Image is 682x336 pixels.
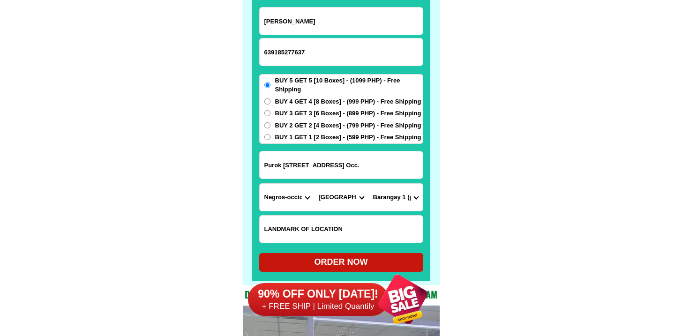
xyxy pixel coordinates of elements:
[368,184,423,211] select: Select commune
[314,184,368,211] select: Select district
[264,134,270,140] input: BUY 1 GET 1 [2 Boxes] - (599 PHP) - Free Shipping
[264,122,270,128] input: BUY 2 GET 2 [4 Boxes] - (799 PHP) - Free Shipping
[264,82,270,88] input: BUY 5 GET 5 [10 Boxes] - (1099 PHP) - Free Shipping
[248,287,389,301] h6: 90% OFF ONLY [DATE]!
[275,133,421,142] span: BUY 1 GET 1 [2 Boxes] - (599 PHP) - Free Shipping
[260,151,423,179] input: Input address
[260,216,423,243] input: Input LANDMARKOFLOCATION
[264,110,270,116] input: BUY 3 GET 3 [6 Boxes] - (899 PHP) - Free Shipping
[248,301,389,312] h6: + FREE SHIP | Limited Quantily
[275,121,421,130] span: BUY 2 GET 2 [4 Boxes] - (799 PHP) - Free Shipping
[259,256,423,269] div: ORDER NOW
[275,97,421,106] span: BUY 4 GET 4 [8 Boxes] - (999 PHP) - Free Shipping
[260,184,314,211] select: Select province
[260,7,423,35] input: Input full_name
[264,98,270,105] input: BUY 4 GET 4 [8 Boxes] - (999 PHP) - Free Shipping
[260,38,423,66] input: Input phone_number
[243,287,440,301] h2: Dedicated and professional consulting team
[275,76,423,94] span: BUY 5 GET 5 [10 Boxes] - (1099 PHP) - Free Shipping
[275,109,421,118] span: BUY 3 GET 3 [6 Boxes] - (899 PHP) - Free Shipping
